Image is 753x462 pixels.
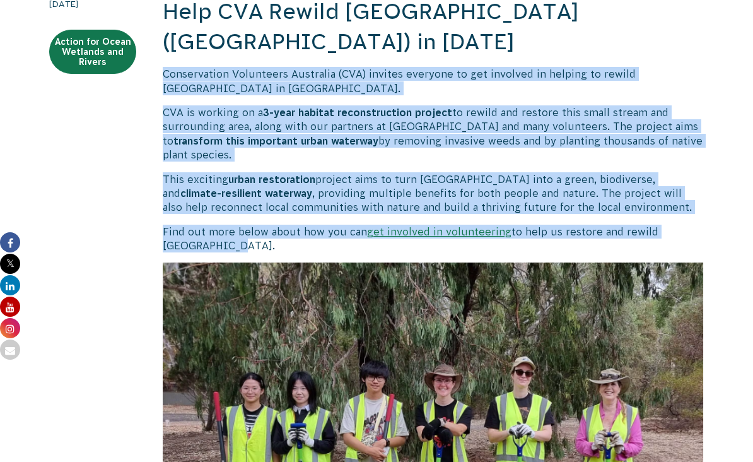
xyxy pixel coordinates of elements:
[163,67,704,95] p: Conservation Volunteers Australia (CVA) invites everyone to get involved in helping to rewild [GE...
[49,30,136,74] a: Action for Ocean Wetlands and Rivers
[228,174,315,185] strong: urban restoration
[263,107,452,118] strong: 3-year habitat reconstruction project
[163,105,704,162] p: CVA is working on a to rewild and restore this small stream and surrounding area, along with our ...
[173,135,378,146] strong: transform this important urban waterway
[163,172,704,215] p: This exciting project aims to turn [GEOGRAPHIC_DATA] into a green, biodiverse, and , providing mu...
[163,225,704,253] p: Find out more below about how you can to help us restore and rewild [GEOGRAPHIC_DATA].
[367,226,511,237] a: get involved in volunteering
[180,187,312,199] strong: climate-resilient waterway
